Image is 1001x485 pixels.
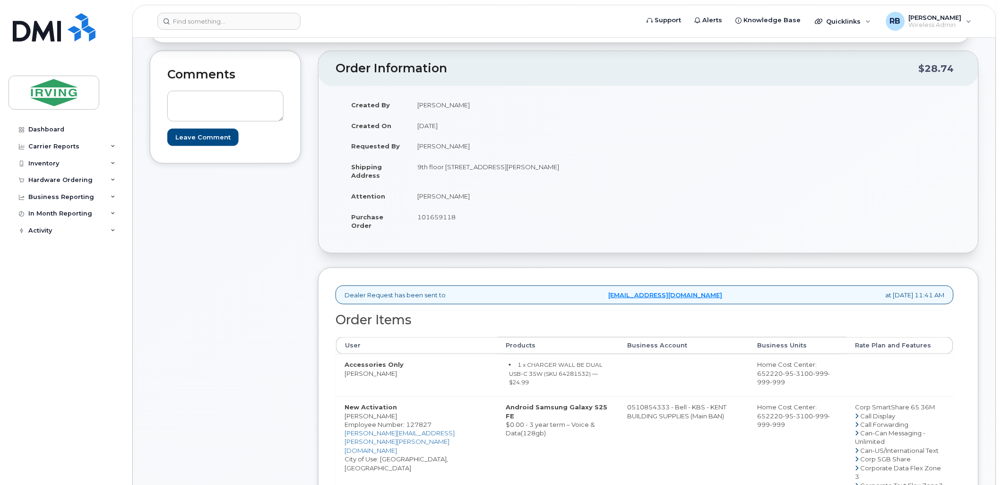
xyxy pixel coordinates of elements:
[336,337,498,354] th: User
[351,142,400,150] strong: Requested By
[409,156,641,186] td: 9th floor [STREET_ADDRESS][PERSON_NAME]
[744,16,801,25] span: Knowledge Base
[619,337,749,354] th: Business Account
[506,403,608,420] strong: Android Samsung Galaxy S25 FE
[861,421,909,428] span: Call Forwarding
[351,101,390,109] strong: Created By
[417,213,456,221] span: 101659118
[909,14,962,21] span: [PERSON_NAME]
[167,129,239,146] input: Leave Comment
[345,430,455,455] a: [PERSON_NAME][EMAIL_ADDRESS][PERSON_NAME][PERSON_NAME][DOMAIN_NAME]
[640,11,688,30] a: Support
[688,11,729,30] a: Alerts
[336,62,919,75] h2: Order Information
[167,68,284,81] h2: Comments
[409,115,641,136] td: [DATE]
[409,186,641,207] td: [PERSON_NAME]
[703,16,723,25] span: Alerts
[498,337,619,354] th: Products
[351,163,382,180] strong: Shipping Address
[757,360,838,387] div: Home Cost Center: 652220-95-3100-999-999-999
[609,291,723,300] a: [EMAIL_ADDRESS][DOMAIN_NAME]
[351,122,391,130] strong: Created On
[890,16,901,27] span: RB
[855,465,941,481] span: Corporate Data Flex Zone 3
[409,136,641,156] td: [PERSON_NAME]
[729,11,808,30] a: Knowledge Base
[336,313,954,327] h2: Order Items
[336,286,954,305] div: Dealer Request has been sent to at [DATE] 11:41 AM
[847,337,953,354] th: Rate Plan and Features
[749,337,846,354] th: Business Units
[757,403,838,429] div: Home Cost Center: 652220-95-3100-999-999-999
[509,361,603,386] small: 1 x CHARGER WALL BE DUAL USB-C 35W (SKU 64281532) — $24.99
[345,361,404,368] strong: Accessories Only
[655,16,682,25] span: Support
[855,430,926,446] span: Can-Can Messaging - Unlimited
[336,354,498,397] td: [PERSON_NAME]
[157,13,301,30] input: Find something...
[827,17,861,25] span: Quicklinks
[861,447,939,455] span: Can-US/International Text
[345,421,431,428] span: Employee Number: 127827
[909,21,962,29] span: Wireless Admin
[345,403,397,411] strong: New Activation
[919,60,954,78] div: $28.74
[409,95,641,115] td: [PERSON_NAME]
[861,456,911,463] span: Corp 5GB Share
[351,192,385,200] strong: Attention
[861,412,896,420] span: Call Display
[880,12,978,31] div: Roberts, Brad
[351,213,383,230] strong: Purchase Order
[809,12,878,31] div: Quicklinks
